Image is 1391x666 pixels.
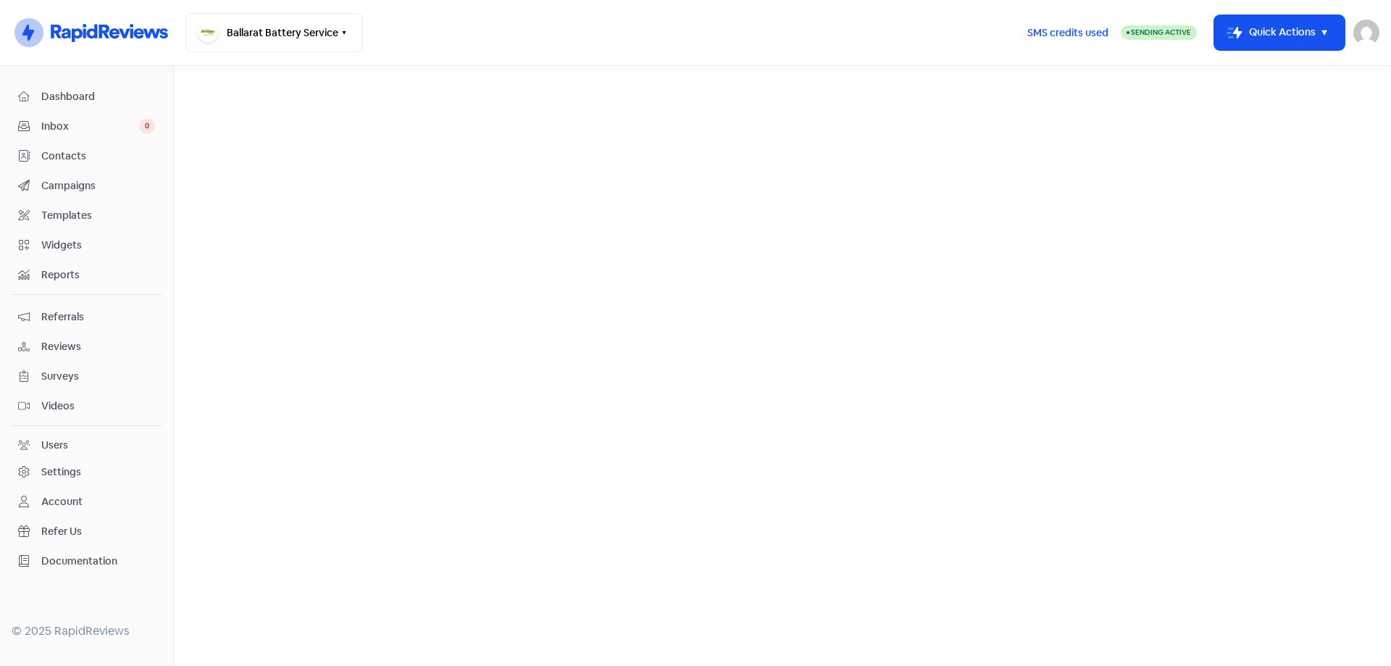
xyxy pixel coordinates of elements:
span: Reports [41,267,155,283]
a: Refer Us [12,518,162,545]
a: Reviews [12,333,162,360]
a: Settings [12,459,162,486]
a: Contacts [12,143,162,170]
span: Inbox [41,119,139,134]
a: Campaigns [12,172,162,199]
div: © 2025 RapidReviews [12,623,162,640]
a: Sending Active [1121,24,1197,41]
a: Surveys [12,363,162,390]
a: Templates [12,202,162,229]
span: Widgets [41,238,155,253]
div: Settings [41,465,81,480]
span: Dashboard [41,89,155,104]
span: Campaigns [41,178,155,193]
a: Widgets [12,232,162,259]
a: Users [12,432,162,459]
a: Videos [12,393,162,420]
div: Users [41,438,68,453]
a: Account [12,488,162,515]
span: Reviews [41,339,155,354]
a: SMS credits used [1015,24,1121,39]
a: Inbox 0 [12,113,162,140]
span: Surveys [41,369,155,384]
span: Sending Active [1131,28,1191,37]
a: Reports [12,262,162,288]
a: Documentation [12,548,162,575]
span: Contacts [41,149,155,164]
button: Ballarat Battery Service [185,13,362,52]
a: Referrals [12,304,162,330]
span: Templates [41,208,155,223]
span: Referrals [41,309,155,325]
span: Refer Us [41,524,155,539]
a: Dashboard [12,83,162,110]
button: Quick Actions [1214,15,1345,50]
span: 0 [139,119,155,133]
span: Videos [41,399,155,414]
img: User [1353,20,1379,46]
div: Account [41,494,83,509]
span: Documentation [41,554,155,569]
span: SMS credits used [1027,25,1108,41]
